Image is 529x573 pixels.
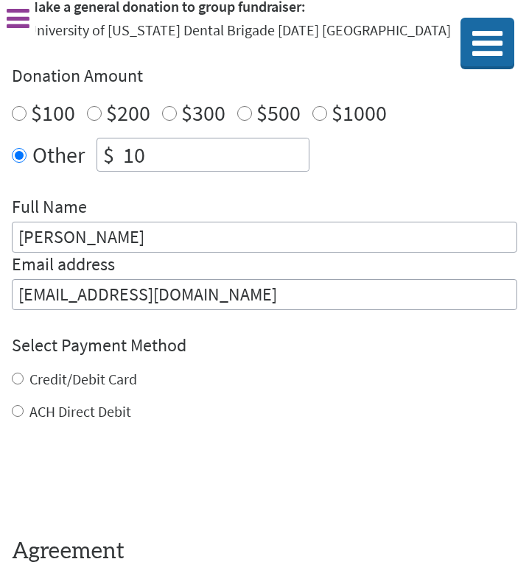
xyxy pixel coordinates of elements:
[120,138,309,171] input: Enter Amount
[12,195,87,222] label: Full Name
[12,222,517,253] input: Enter Full Name
[106,99,150,127] label: $200
[29,402,131,421] label: ACH Direct Debit
[32,138,85,172] label: Other
[31,99,75,127] label: $100
[12,538,517,565] h4: Agreement
[332,99,387,127] label: $1000
[12,64,517,88] h4: Donation Amount
[181,99,225,127] label: $300
[12,334,517,357] h4: Select Payment Method
[12,253,115,279] label: Email address
[12,451,236,509] iframe: reCAPTCHA
[256,99,301,127] label: $500
[29,370,137,388] label: Credit/Debit Card
[97,138,120,171] div: $
[27,20,451,41] div: University of [US_STATE] Dental Brigade [DATE] [GEOGRAPHIC_DATA]
[12,279,517,310] input: Your Email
